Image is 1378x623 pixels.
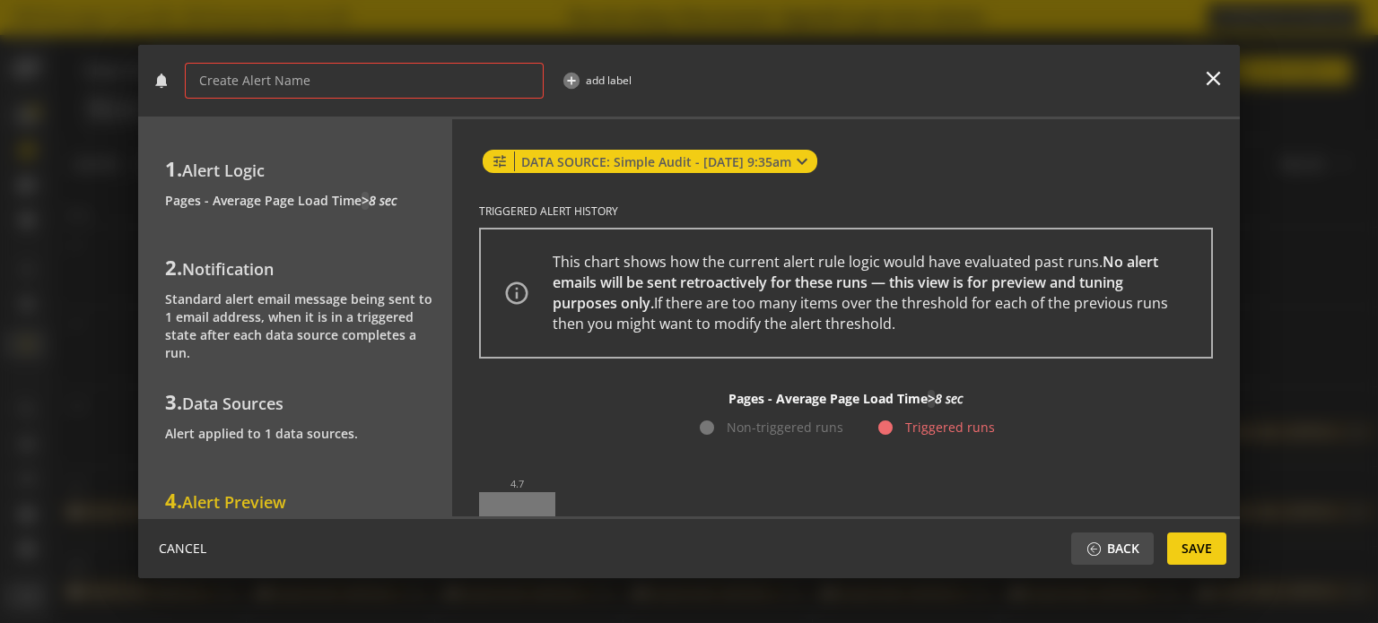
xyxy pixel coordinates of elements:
span: Notification [182,258,274,280]
span: Save [1182,532,1212,565]
span: Alert Logic [182,160,265,181]
mat-icon: close [1201,66,1225,91]
button: CANCEL [152,532,214,565]
mat-icon: fiber_manual_record [696,417,718,438]
i: > [362,192,369,210]
div: Alert applied to 1 data sources. [165,425,434,443]
span: Alert Preview [182,491,286,513]
span: 4. [165,487,182,514]
span: 1. [165,155,182,182]
span: Data Sources [182,393,283,414]
mat-icon: notifications [153,72,167,90]
text: 4.7 [510,477,524,490]
i: > [928,390,935,408]
i: 8 sec [369,192,397,209]
div: TRIGGERED ALERT HISTORY [479,203,1214,219]
span: Triggered runs [905,419,995,437]
mat-icon: expand_more [791,151,813,172]
div: This chart shows how the current alert rule logic would have evaluated past runs. If there are to... [553,252,1190,333]
mat-icon: add_circle [562,71,581,91]
mat-icon: info_outline [503,280,530,307]
button: Save [1167,532,1226,565]
span: Back [1107,532,1139,565]
mat-icon: fiber_manual_record [875,417,896,438]
span: DATA SOURCE: Simple Audit - [DATE] 9:35am [521,153,791,170]
span: 2. [165,254,182,281]
span: add label [586,73,632,88]
i: 8 sec [935,390,963,407]
span: Pages - Average Page Load Time [165,192,362,209]
span: Pages - Average Page Load Time [728,390,928,407]
span: No alert emails will be sent retroactively for these runs — this view is for preview and tuning p... [553,252,1158,313]
button: add label [562,72,632,90]
span: Non-triggered runs [727,419,843,437]
op-modal-header-base: Alert [138,45,1241,119]
input: Create Alert Name [199,74,529,89]
mat-icon: tune [492,153,508,169]
button: Back [1071,532,1154,565]
span: 3. [165,388,182,415]
div: Standard alert email message being sent to 1 email address, when it is in a triggered state after... [165,290,434,362]
span: CANCEL [159,532,206,565]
